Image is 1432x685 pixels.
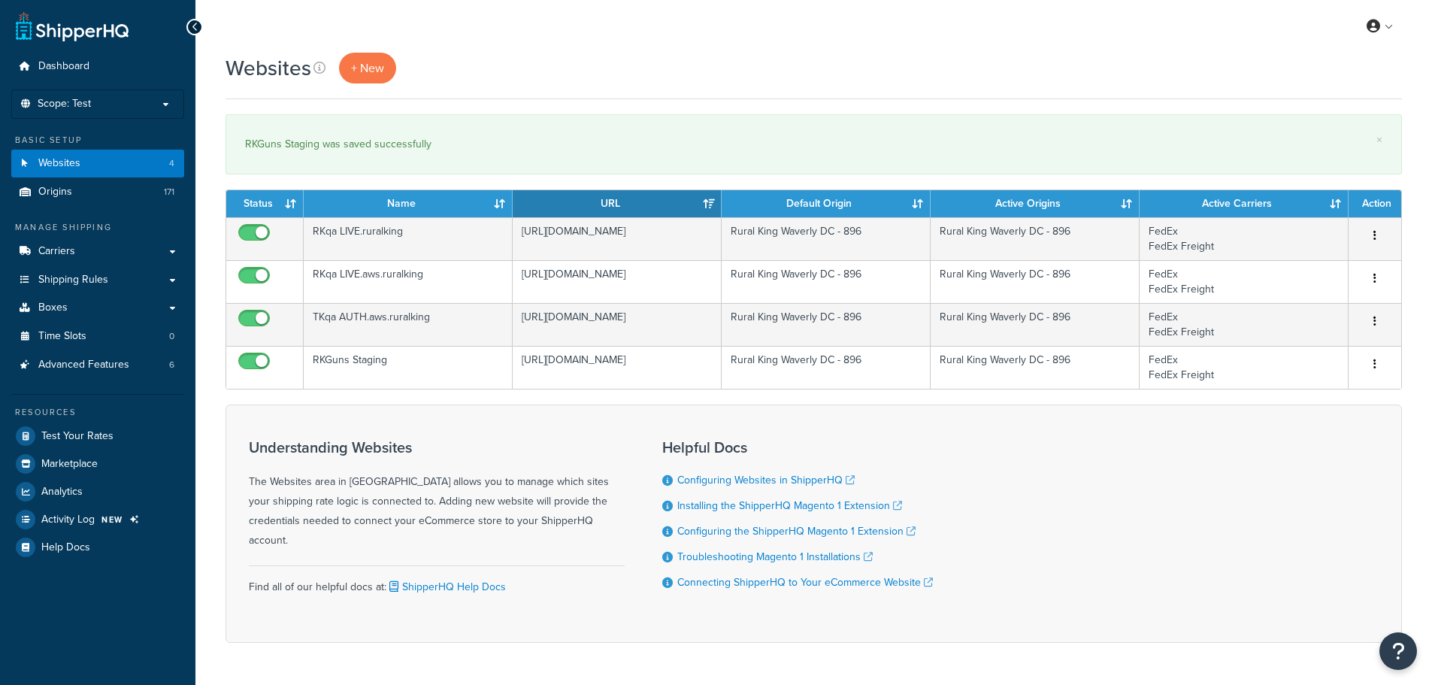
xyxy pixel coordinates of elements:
button: Open Resource Center [1379,632,1417,670]
li: Origins [11,178,184,206]
td: RKqa LIVE.aws.ruralking [304,260,513,303]
td: FedEx FedEx Freight [1140,260,1349,303]
th: Action [1349,190,1401,217]
span: Websites [38,157,80,170]
a: Dashboard [11,53,184,80]
span: Activity Log [41,514,95,526]
a: Boxes [11,294,184,322]
td: Rural King Waverly DC - 896 [931,260,1140,303]
td: TKqa AUTH.aws.ruralking [304,303,513,346]
h3: Understanding Websites [249,439,625,456]
div: Manage Shipping [11,221,184,234]
th: URL: activate to sort column ascending [513,190,722,217]
a: Test Your Rates [11,423,184,450]
a: Origins 171 [11,178,184,206]
td: [URL][DOMAIN_NAME] [513,346,722,389]
td: [URL][DOMAIN_NAME] [513,303,722,346]
a: Analytics [11,478,184,505]
td: FedEx FedEx Freight [1140,217,1349,260]
td: FedEx FedEx Freight [1140,303,1349,346]
span: 0 [169,330,174,343]
th: Active Origins: activate to sort column ascending [931,190,1140,217]
li: Websites [11,150,184,177]
a: ShipperHQ Help Docs [386,579,506,595]
a: Shipping Rules [11,266,184,294]
td: Rural King Waverly DC - 896 [722,346,931,389]
li: Activity Log [11,506,184,533]
a: × [1376,134,1382,146]
span: Help Docs [41,541,90,554]
td: Rural King Waverly DC - 896 [722,217,931,260]
a: Connecting ShipperHQ to Your eCommerce Website [677,574,933,590]
th: Active Carriers: activate to sort column ascending [1140,190,1349,217]
a: Marketplace [11,450,184,477]
li: Time Slots [11,323,184,350]
span: Test Your Rates [41,430,114,443]
span: Marketplace [41,458,98,471]
td: RKqa LIVE.ruralking [304,217,513,260]
span: Origins [38,186,72,199]
td: FedEx FedEx Freight [1140,346,1349,389]
a: ShipperHQ Home [16,11,129,41]
td: Rural King Waverly DC - 896 [931,217,1140,260]
a: Configuring Websites in ShipperHQ [677,472,855,488]
th: Name: activate to sort column ascending [304,190,513,217]
td: Rural King Waverly DC - 896 [931,346,1140,389]
td: Rural King Waverly DC - 896 [931,303,1140,346]
span: Shipping Rules [38,274,108,286]
th: Status: activate to sort column ascending [226,190,304,217]
h1: Websites [226,53,311,83]
a: Advanced Features 6 [11,351,184,379]
div: RKGuns Staging was saved successfully [245,134,1382,155]
a: Configuring the ShipperHQ Magento 1 Extension [677,523,916,539]
td: RKGuns Staging [304,346,513,389]
a: Time Slots 0 [11,323,184,350]
div: The Websites area in [GEOGRAPHIC_DATA] allows you to manage which sites your shipping rate logic ... [249,439,625,550]
span: NEW [101,514,123,526]
div: Resources [11,406,184,419]
span: Analytics [41,486,83,499]
a: Websites 4 [11,150,184,177]
a: Carriers [11,238,184,265]
h3: Helpful Docs [662,439,933,456]
a: Installing the ShipperHQ Magento 1 Extension [677,498,902,514]
span: Time Slots [38,330,86,343]
li: Advanced Features [11,351,184,379]
td: Rural King Waverly DC - 896 [722,260,931,303]
span: 171 [164,186,174,199]
td: Rural King Waverly DC - 896 [722,303,931,346]
a: Help Docs [11,534,184,561]
th: Default Origin: activate to sort column ascending [722,190,931,217]
span: Carriers [38,245,75,258]
span: Scope: Test [38,98,91,111]
span: + New [351,59,384,77]
span: Dashboard [38,60,89,73]
div: Find all of our helpful docs at: [249,565,625,597]
td: [URL][DOMAIN_NAME] [513,217,722,260]
a: Troubleshooting Magento 1 Installations [677,549,873,565]
span: Advanced Features [38,359,129,371]
span: 4 [169,157,174,170]
span: 6 [169,359,174,371]
div: Basic Setup [11,134,184,147]
td: [URL][DOMAIN_NAME] [513,260,722,303]
a: + New [339,53,396,83]
a: Activity Log NEW [11,506,184,533]
span: Boxes [38,302,68,314]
